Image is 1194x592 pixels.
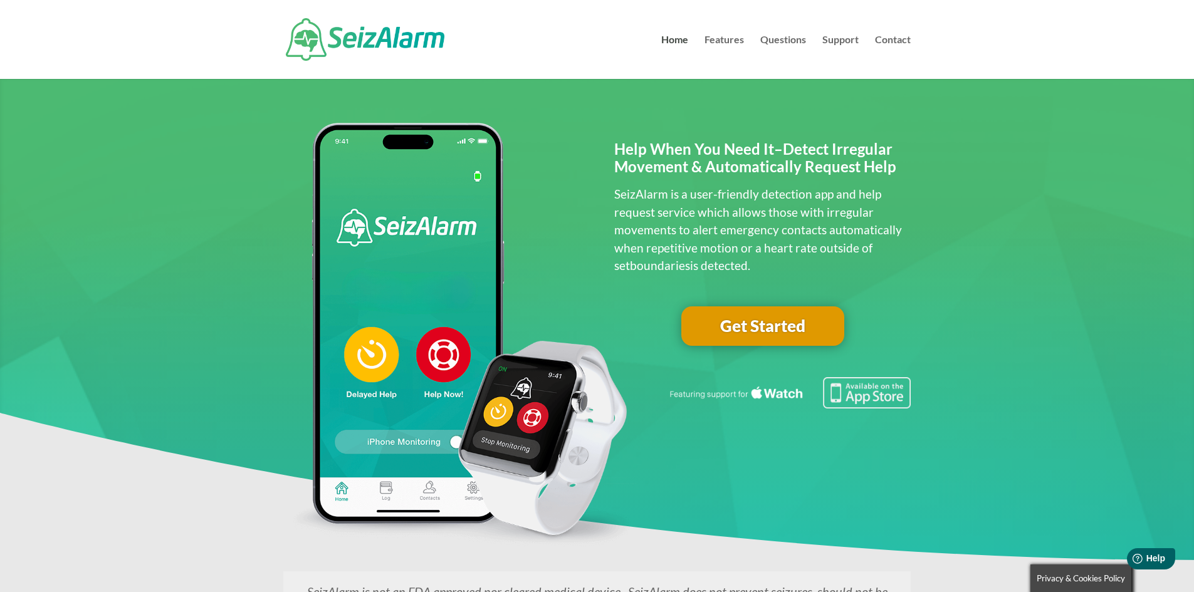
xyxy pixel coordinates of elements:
img: seizalarm-apple-devices [283,123,636,547]
a: Questions [760,35,806,79]
span: Privacy & Cookies Policy [1037,573,1125,583]
a: Contact [875,35,911,79]
a: Get Started [681,306,844,346]
a: Support [822,35,859,79]
h2: Help When You Need It–Detect Irregular Movement & Automatically Request Help [614,140,911,183]
span: boundaries [630,258,690,273]
img: SeizAlarm [286,18,444,61]
a: Features [704,35,744,79]
iframe: Help widget launcher [1082,543,1180,578]
a: Home [661,35,688,79]
p: SeizAlarm is a user-friendly detection app and help request service which allows those with irreg... [614,185,911,275]
img: Seizure detection available in the Apple App Store. [668,377,911,408]
a: Featuring seizure detection support for the Apple Watch [668,397,911,411]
